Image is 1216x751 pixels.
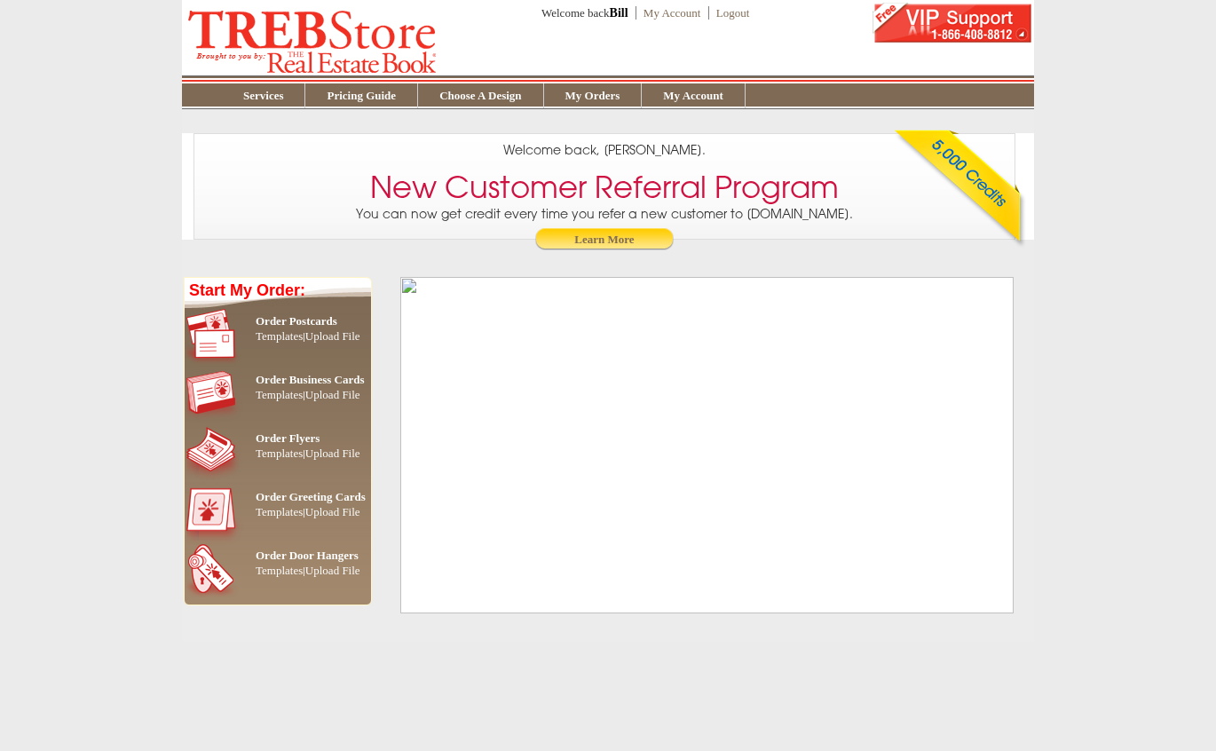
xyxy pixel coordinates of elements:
span: | [256,332,360,342]
span: | [256,508,360,518]
span: Welcome back, [PERSON_NAME]. [503,141,706,159]
a: Order Postcards [256,314,337,328]
a: Learn More [534,228,675,255]
a: Logout [708,6,750,20]
a: Upload File [305,447,360,460]
div: Start My Order: [185,278,371,304]
a: Order Door Hangers [256,549,359,562]
p: You can now get credit every time you refer a new customer to [DOMAIN_NAME]. [194,205,1015,255]
a: Templates [256,564,303,577]
a: Templates [256,447,303,460]
span: | [256,391,360,400]
img: arrow highlighting business card ordering [185,363,199,422]
h3: New Customer Referral Program [370,171,839,204]
span: | [256,449,360,459]
a: Templates [256,505,303,518]
a: Order Greeting Cards [256,490,366,503]
a: My Account [636,6,701,20]
img: stack of flyers with text and images [186,422,249,480]
a: Templates [256,329,303,343]
img: post card depicting postage and address area [186,304,249,363]
a: Upload File [305,505,360,518]
a: Pricing Guide [305,89,417,102]
img: arrow highlighting custom door hangers [185,539,199,597]
a: Upload File [305,329,360,343]
a: Upload File [305,564,360,577]
a: Choose A Design [418,89,542,102]
a: Templates [256,388,303,401]
a: Order Business Cards [256,373,365,386]
a: My Account [642,89,745,102]
span: | [256,566,360,576]
img: custom greeting card folded and standing upright [186,480,249,539]
img: arrow highlighting brochures and flyers ordering [185,422,199,480]
strong: Bill [610,6,628,20]
a: Order Flyers [256,431,320,445]
a: Upload File [305,388,360,401]
img: stack of business cards in a card holder [186,363,249,422]
img: arrow highlighting post card ordering [185,304,199,363]
img: arrow highlighting custom greeting cards [185,480,199,539]
a: My Orders [544,89,642,102]
img: door hanger swinging on a residential door knob [186,539,249,597]
a: Services [222,89,304,102]
img: Call for Free VIP Support Service for all your direct mail needs! [873,3,1031,43]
